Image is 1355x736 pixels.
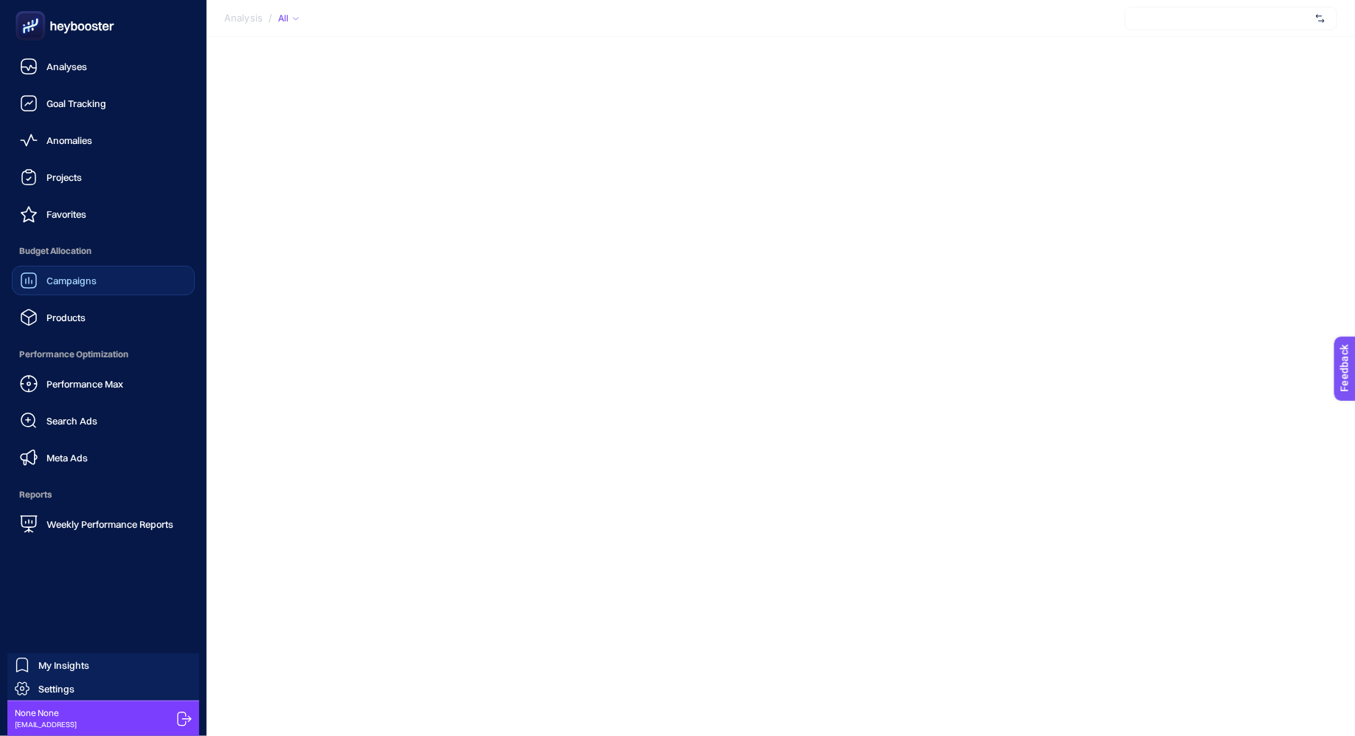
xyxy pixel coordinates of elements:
a: Performance Max [12,369,195,399]
span: Goal Tracking [46,97,106,109]
span: Meta Ads [46,452,88,464]
a: Anomalies [12,125,195,155]
span: Products [46,312,86,323]
div: All [278,13,299,24]
a: Analyses [12,52,195,81]
a: Meta Ads [12,443,195,472]
a: Products [12,303,195,332]
span: Analyses [46,61,87,72]
span: Settings [38,683,74,695]
span: Performance Max [46,378,123,390]
span: Analysis [224,13,263,24]
span: Campaigns [46,275,97,286]
span: Favorites [46,208,86,220]
a: My Insights [7,653,199,677]
a: Weekly Performance Reports [12,509,195,539]
span: Search Ads [46,415,97,427]
span: [EMAIL_ADDRESS] [15,719,77,730]
span: Projects [46,171,82,183]
a: Projects [12,162,195,192]
span: Budget Allocation [12,236,195,266]
a: Favorites [12,199,195,229]
span: None None [15,707,77,719]
span: / [268,12,272,24]
img: svg%3e [1316,11,1325,26]
span: Anomalies [46,134,92,146]
span: My Insights [38,659,89,671]
span: Reports [12,480,195,509]
a: Settings [7,677,199,701]
span: Weekly Performance Reports [46,518,173,530]
span: Performance Optimization [12,340,195,369]
a: Campaigns [12,266,195,295]
a: Search Ads [12,406,195,436]
a: Goal Tracking [12,89,195,118]
span: Feedback [9,4,56,16]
